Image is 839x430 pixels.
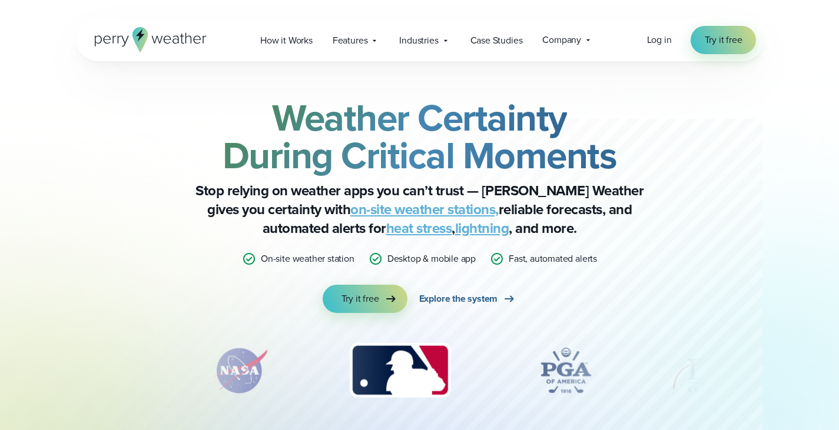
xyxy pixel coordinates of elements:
span: Company [542,33,581,47]
div: 5 of 12 [669,341,764,400]
div: 2 of 12 [199,341,281,400]
div: 4 of 12 [519,341,613,400]
a: How it Works [250,28,323,52]
span: Try it free [705,33,742,47]
span: Industries [399,34,438,48]
span: Explore the system [419,292,498,306]
span: Case Studies [470,34,523,48]
p: Desktop & mobile app [387,252,476,266]
div: 3 of 12 [338,341,462,400]
p: Fast, automated alerts [509,252,597,266]
span: Try it free [341,292,379,306]
a: heat stress [386,218,452,239]
a: Case Studies [460,28,533,52]
a: on-site weather stations, [350,199,499,220]
img: NASA.svg [199,341,281,400]
a: Log in [647,33,672,47]
div: slideshow [135,341,705,406]
a: Try it free [691,26,757,54]
p: On-site weather station [261,252,354,266]
img: MLB.svg [338,341,462,400]
img: DPR-Construction.svg [669,341,764,400]
strong: Weather Certainty During Critical Moments [223,90,617,183]
span: How it Works [260,34,313,48]
a: lightning [455,218,509,239]
img: PGA.svg [519,341,613,400]
a: Explore the system [419,285,517,313]
p: Stop relying on weather apps you can’t trust — [PERSON_NAME] Weather gives you certainty with rel... [184,181,655,238]
span: Features [333,34,368,48]
a: Try it free [323,285,407,313]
